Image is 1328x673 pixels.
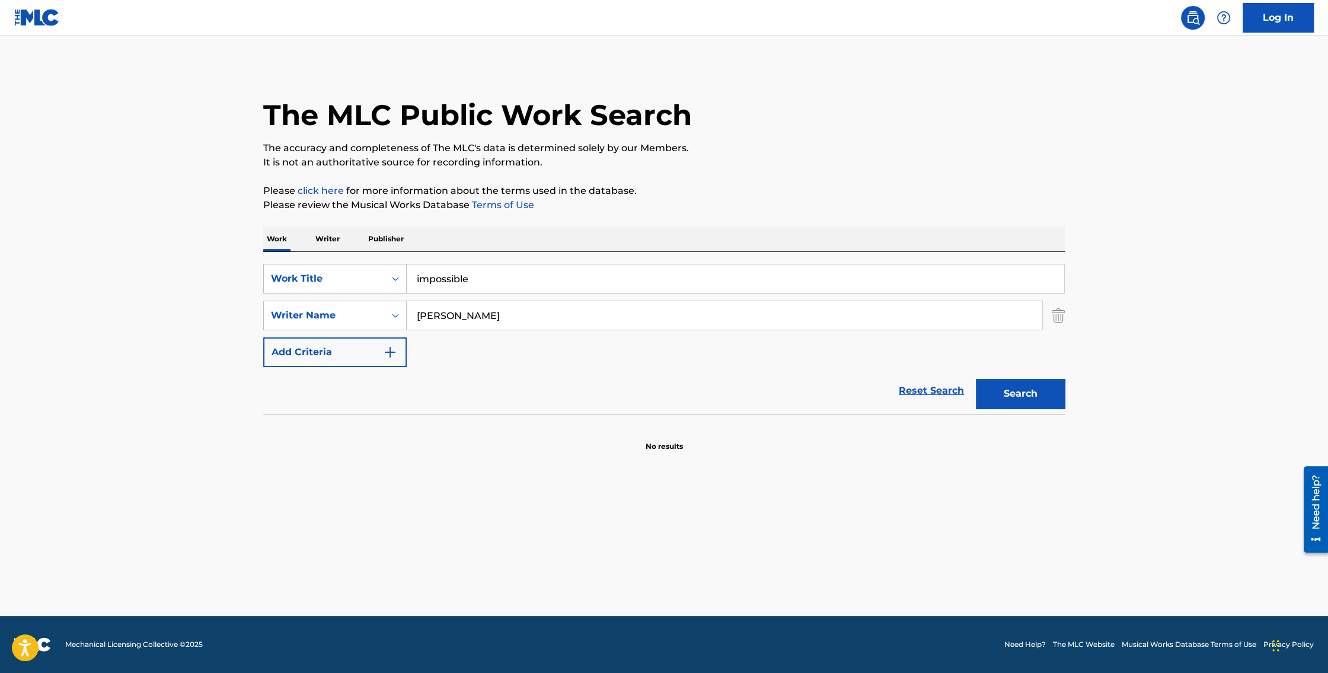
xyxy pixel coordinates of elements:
[271,272,378,286] div: Work Title
[1243,3,1314,33] a: Log In
[1004,639,1046,650] a: Need Help?
[1295,462,1328,557] iframe: Resource Center
[1186,11,1200,25] img: search
[271,308,378,323] div: Writer Name
[263,227,290,251] p: Work
[383,345,397,359] img: 9d2ae6d4665cec9f34b9.svg
[263,337,407,367] button: Add Criteria
[263,97,692,133] h1: The MLC Public Work Search
[646,427,683,452] p: No results
[1272,628,1279,664] div: 拖动
[1052,301,1065,330] img: Delete Criterion
[263,155,1065,170] p: It is not an authoritative source for recording information.
[263,141,1065,155] p: The accuracy and completeness of The MLC's data is determined solely by our Members.
[1053,639,1115,650] a: The MLC Website
[365,227,407,251] p: Publisher
[1122,639,1256,650] a: Musical Works Database Terms of Use
[263,264,1065,414] form: Search Form
[1212,6,1236,30] div: Help
[1181,6,1205,30] a: Public Search
[65,639,203,650] span: Mechanical Licensing Collective © 2025
[14,637,51,652] img: logo
[263,184,1065,198] p: Please for more information about the terms used in the database.
[976,379,1065,409] button: Search
[312,227,343,251] p: Writer
[298,185,344,196] a: click here
[893,378,970,404] a: Reset Search
[1269,616,1328,673] iframe: Chat Widget
[263,198,1065,212] p: Please review the Musical Works Database
[14,9,60,26] img: MLC Logo
[1263,639,1314,650] a: Privacy Policy
[470,199,534,210] a: Terms of Use
[1217,11,1231,25] img: help
[1269,616,1328,673] div: 聊天小组件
